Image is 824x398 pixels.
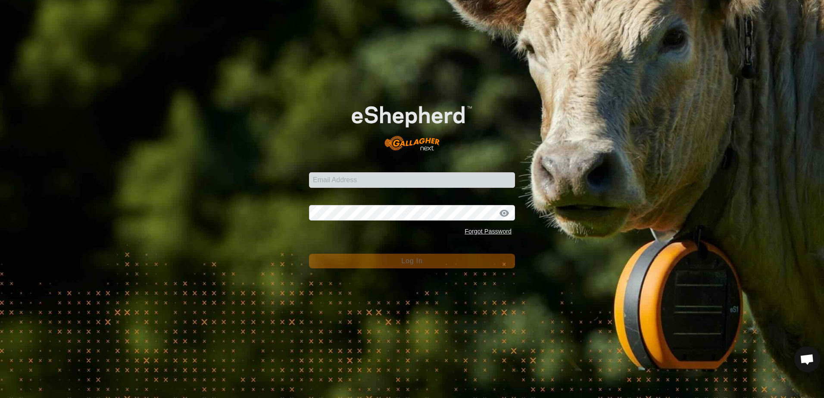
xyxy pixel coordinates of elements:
[330,89,494,159] img: E-shepherd Logo
[465,228,512,235] a: Forgot Password
[309,172,515,188] input: Email Address
[794,346,820,372] div: Open chat
[309,254,515,268] button: Log In
[401,257,422,264] span: Log In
